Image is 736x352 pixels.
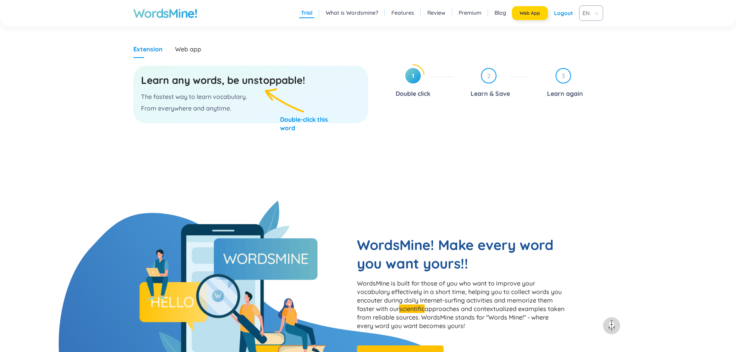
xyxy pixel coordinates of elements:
div: 2Learn & Save [460,68,529,100]
span: VIE [583,7,597,19]
div: Learn & Save [471,87,510,100]
div: Learn again [547,87,583,100]
span: 2 [482,69,496,83]
a: Premium [459,9,481,17]
h2: WordsMine! Make every word you want yours!! [357,236,566,273]
wordsmine: scientific [399,304,425,313]
img: to top [605,320,618,332]
span: 3 [556,69,570,83]
a: Trial [301,9,313,17]
div: Double click [396,87,430,100]
div: Extension [133,45,163,53]
div: Web app [175,45,201,53]
div: 3Learn again [535,68,603,100]
p: WordsMine is built for those of you who want to improve your vocabulary effectively in a short ti... [357,279,566,330]
a: What is Wordsmine? [326,9,378,17]
a: Review [427,9,445,17]
span: Web App [520,10,540,16]
span: 1 [405,68,421,83]
div: 1Double click [380,68,454,100]
div: Logout [554,6,573,20]
h3: Learn any words, be unstoppable! [141,73,360,87]
p: The fastest way to learn vocabulary. [141,92,360,101]
a: WordsMine! [133,5,197,21]
p: From everywhere and anytime. [141,104,360,112]
a: Features [391,9,414,17]
a: Blog [495,9,506,17]
button: Web App [512,6,548,20]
